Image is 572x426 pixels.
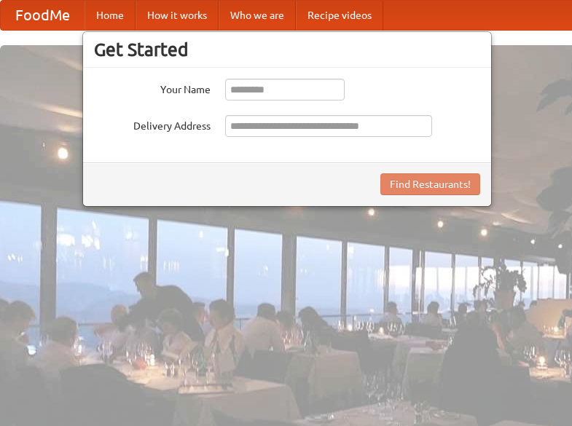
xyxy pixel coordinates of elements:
[1,1,85,30] a: FoodMe
[94,115,211,133] label: Delivery Address
[219,1,296,30] a: Who we are
[380,173,480,195] button: Find Restaurants!
[296,1,383,30] a: Recipe videos
[94,79,211,97] label: Your Name
[136,1,219,30] a: How it works
[94,39,480,60] h3: Get Started
[85,1,136,30] a: Home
